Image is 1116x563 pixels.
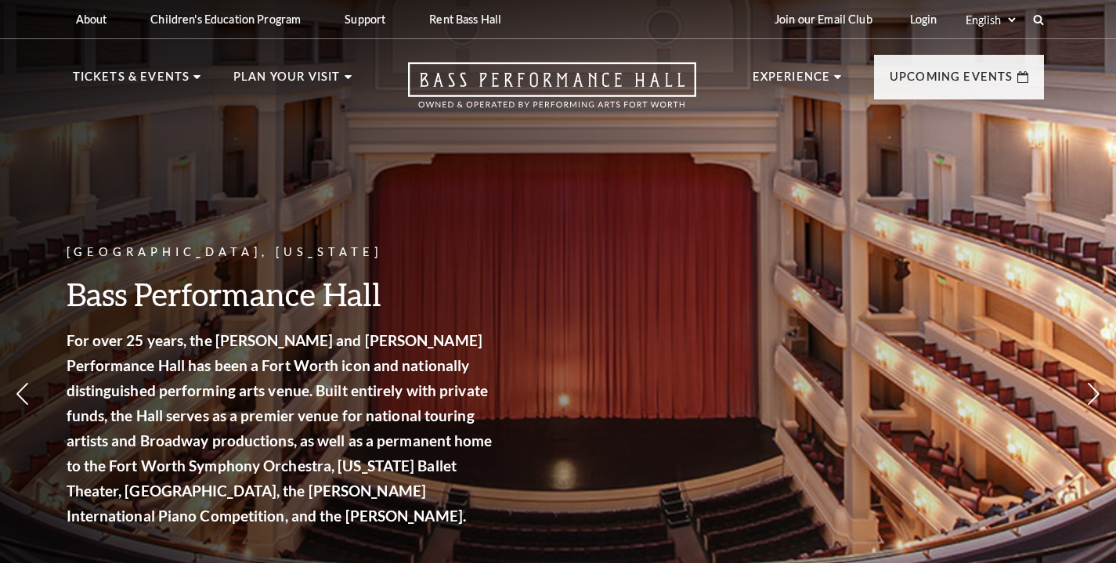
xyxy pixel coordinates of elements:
[429,13,501,26] p: Rent Bass Hall
[67,243,497,262] p: [GEOGRAPHIC_DATA], [US_STATE]
[233,67,341,96] p: Plan Your Visit
[963,13,1018,27] select: Select:
[890,67,1013,96] p: Upcoming Events
[73,67,190,96] p: Tickets & Events
[753,67,831,96] p: Experience
[76,13,107,26] p: About
[150,13,301,26] p: Children's Education Program
[67,331,493,525] strong: For over 25 years, the [PERSON_NAME] and [PERSON_NAME] Performance Hall has been a Fort Worth ico...
[345,13,385,26] p: Support
[67,274,497,314] h3: Bass Performance Hall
